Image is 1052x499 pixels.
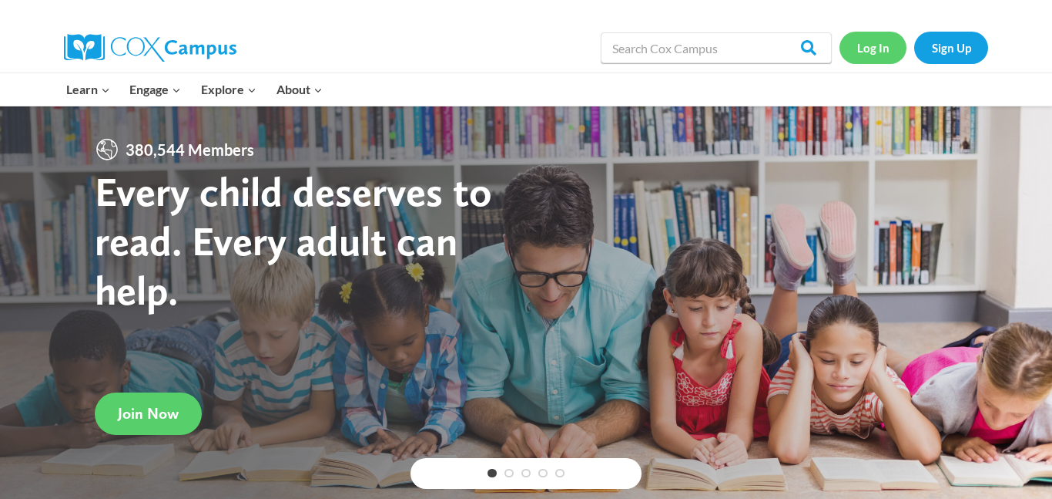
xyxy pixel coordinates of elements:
[914,32,988,63] a: Sign Up
[538,469,548,478] a: 4
[64,34,236,62] img: Cox Campus
[266,73,333,106] button: Child menu of About
[487,469,497,478] a: 1
[191,73,266,106] button: Child menu of Explore
[118,404,179,423] span: Join Now
[504,469,514,478] a: 2
[555,469,565,478] a: 5
[839,32,988,63] nav: Secondary Navigation
[56,73,120,106] button: Child menu of Learn
[521,469,531,478] a: 3
[601,32,832,63] input: Search Cox Campus
[119,137,260,162] span: 380,544 Members
[95,167,492,314] strong: Every child deserves to read. Every adult can help.
[56,73,332,106] nav: Primary Navigation
[839,32,906,63] a: Log In
[95,393,202,435] a: Join Now
[120,73,192,106] button: Child menu of Engage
